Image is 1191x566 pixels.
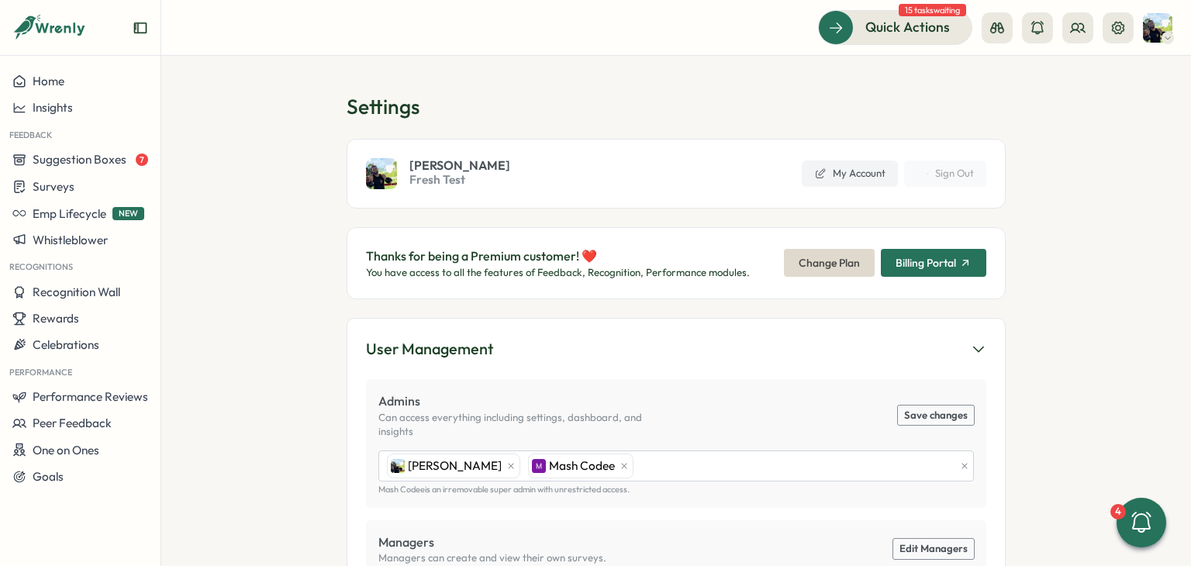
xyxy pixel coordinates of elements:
img: Mash Codee [532,459,546,473]
span: Change Plan [799,250,860,276]
img: Ali Khan [1143,13,1172,43]
span: My Account [833,167,885,181]
span: Surveys [33,179,74,194]
button: Save changes [898,406,974,426]
img: Ali Khan [391,459,405,473]
p: Can access everything including settings, dashboard, and insights [378,411,676,438]
p: You have access to all the features of Feedback, Recognition, Performance modules. [366,266,750,280]
div: User Management [366,337,493,361]
p: Managers [378,533,606,552]
button: Sign Out [904,160,986,187]
span: Rewards [33,311,79,326]
button: Expand sidebar [133,20,148,36]
button: Billing Portal [881,249,986,277]
a: Edit Managers [893,539,974,559]
span: Quick Actions [865,17,950,37]
span: NEW [112,207,144,220]
span: Home [33,74,64,88]
button: User Management [366,337,986,361]
span: Sign Out [935,167,974,181]
span: Goals [33,469,64,484]
h1: Settings [347,93,1006,120]
span: [PERSON_NAME] [408,457,502,475]
span: One on Ones [33,443,99,457]
span: Recognition Wall [33,285,120,299]
span: 15 tasks waiting [899,4,966,16]
span: Celebrations [33,337,99,352]
img: Ali Khan [366,158,397,189]
span: Emp Lifecycle [33,206,106,221]
span: Insights [33,100,73,115]
span: [PERSON_NAME] [409,159,510,171]
span: Whistleblower [33,233,108,247]
div: 4 [1110,504,1126,519]
a: My Account [802,160,898,187]
span: Fresh Test [409,171,510,188]
span: Performance Reviews [33,389,148,404]
span: Peer Feedback [33,416,112,430]
p: Thanks for being a Premium customer! ❤️ [366,247,750,266]
span: Mash Codee [549,457,615,475]
p: Admins [378,392,676,411]
button: Change Plan [784,249,875,277]
span: Suggestion Boxes [33,152,126,167]
p: Mash Codee is an irremovable super admin with unrestricted access. [378,485,974,495]
p: Managers can create and view their own surveys. [378,551,606,565]
span: 7 [136,154,148,166]
button: Quick Actions [818,10,972,44]
span: Billing Portal [896,257,956,268]
button: 4 [1117,498,1166,547]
